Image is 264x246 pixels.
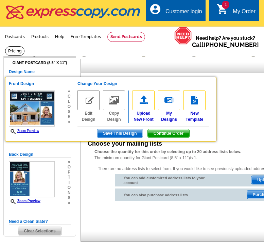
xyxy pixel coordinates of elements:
[9,218,71,225] h5: Need a Clean Slate?
[9,81,71,87] h5: Front Design
[9,69,71,75] h5: Design Name
[68,195,71,200] span: s
[133,91,155,122] a: UploadNew Front
[68,170,71,175] span: p
[68,114,71,119] span: e
[68,160,71,165] span: »
[68,185,71,190] span: o
[133,91,155,110] img: upload-front.gif
[77,91,100,122] a: Edit Design
[9,91,55,127] img: small-thumb.jpg
[103,91,125,110] img: copy-design-no.gif
[88,139,162,148] div: Choose your mailing lists
[68,89,71,94] span: «
[71,34,101,39] a: Free Templates
[68,180,71,185] span: i
[97,129,142,137] span: Save This Design
[68,119,71,125] span: «
[183,91,206,110] img: new-template.gif
[115,174,213,187] div: You can add customized address lists to your account
[94,149,241,154] strong: Choose the quantity for this order by selecting up to 20 address lists below.
[9,129,39,133] a: Zoom Preview
[68,200,71,206] span: »
[192,41,259,48] span: Call
[115,188,213,199] div: You can also purchase address lists
[149,7,202,16] a: account_circle Customer login
[18,227,61,235] span: Clear Selections
[68,94,71,99] span: c
[147,129,190,138] button: Continue Order
[103,91,125,122] a: Copy Design
[31,34,49,39] a: Products
[68,165,71,170] span: o
[174,27,192,44] img: help
[68,104,71,109] span: o
[216,3,229,15] i: shopping_cart
[9,161,55,197] img: small-thumb.jpg
[216,7,256,16] a: 1 shopping_cart My Order
[68,109,71,114] span: s
[183,91,206,122] a: NewTemplate
[204,41,259,48] a: [PHONE_NUMBER]
[9,151,71,158] h5: Back Design
[233,9,256,18] div: My Order
[9,199,40,203] a: Zoom Preview
[158,91,180,122] a: MyDesigns
[55,34,64,39] a: Help
[169,225,264,246] iframe: LiveChat chat widget
[5,34,25,39] a: Postcards
[77,91,100,110] img: edit-design-no.gif
[68,190,71,195] span: n
[165,9,202,18] div: Customer login
[158,91,180,110] img: my-designs.gif
[9,61,71,65] h4: Giant Postcard (8.5" x 11")
[222,1,229,9] span: 1
[97,129,143,138] button: Save This Design
[149,3,161,15] i: account_circle
[68,175,71,180] span: t
[148,129,189,137] span: Continue Order
[68,99,71,104] span: l
[77,81,209,87] h5: Change Your Design
[192,35,259,48] span: Need help? Are you stuck?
